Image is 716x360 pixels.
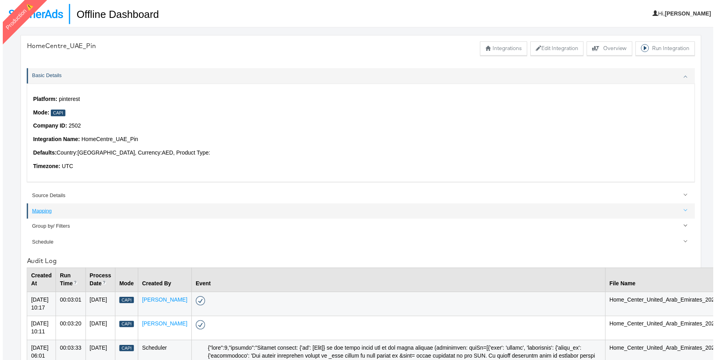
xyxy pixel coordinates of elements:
[25,270,54,294] th: Created At
[141,323,186,329] a: [PERSON_NAME]
[31,97,55,103] strong: Platform:
[29,225,693,232] div: Group by/ Filters
[24,258,698,267] div: Audit Log
[54,294,84,318] td: 00:03:01
[54,270,84,294] th: Run Time
[31,124,65,130] strong: Company ID:
[24,221,698,236] a: Group by/ Filters
[668,10,714,17] b: [PERSON_NAME]
[117,323,132,330] div: Capi
[24,69,698,84] a: Basic Details
[31,164,58,170] strong: Timezone:
[141,299,186,305] a: [PERSON_NAME]
[29,194,693,201] div: Source Details
[31,123,691,131] p: 2502
[532,42,585,56] button: Edit Integration
[24,42,94,51] div: HomeCentre_UAE_Pin
[117,299,132,306] div: Capi
[114,270,137,294] th: Mode
[29,209,693,217] div: Mapping
[481,42,529,56] button: Integrations
[29,73,693,80] div: Basic Details
[48,110,63,117] div: Capi
[589,42,635,56] button: Overview
[31,151,54,157] strong: Defaults:
[638,42,698,56] button: Run Integration
[67,4,157,24] h1: Offline Dashboard
[24,236,698,252] a: Schedule
[29,240,693,248] div: Schedule
[83,270,113,294] th: Process Date
[54,318,84,343] td: 00:03:20
[25,294,54,318] td: [DATE] 10:17
[136,270,190,294] th: Created By
[31,110,47,116] strong: Mode:
[31,137,78,143] strong: Integration Name:
[25,318,54,343] td: [DATE] 10:11
[24,189,698,205] a: Source Details
[24,84,698,183] div: Basic Details
[24,205,698,221] a: Mapping
[83,318,113,343] td: [DATE]
[6,10,61,18] img: StitcherAds
[190,270,607,294] th: Event
[31,96,691,104] p: pinterest
[117,348,132,354] div: Capi
[83,294,113,318] td: [DATE]
[31,164,691,172] p: UTC
[31,137,691,145] p: HomeCentre_UAE_Pin
[31,150,691,158] p: Country: [GEOGRAPHIC_DATA] , Currency: AED , Product Type:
